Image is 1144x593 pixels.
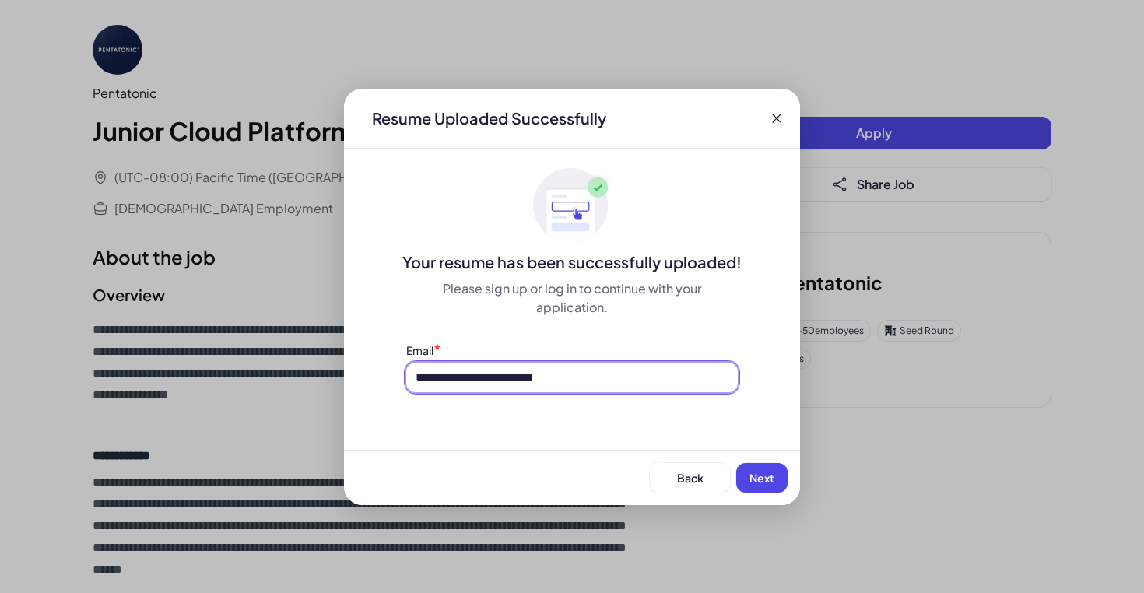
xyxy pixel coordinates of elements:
[650,463,730,493] button: Back
[406,279,738,317] div: Please sign up or log in to continue with your application.
[406,343,433,357] label: Email
[533,167,611,245] img: ApplyedMaskGroup3.svg
[749,471,774,485] span: Next
[677,471,704,485] span: Back
[736,463,788,493] button: Next
[344,251,800,273] div: Your resume has been successfully uploaded!
[360,107,619,129] div: Resume Uploaded Successfully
